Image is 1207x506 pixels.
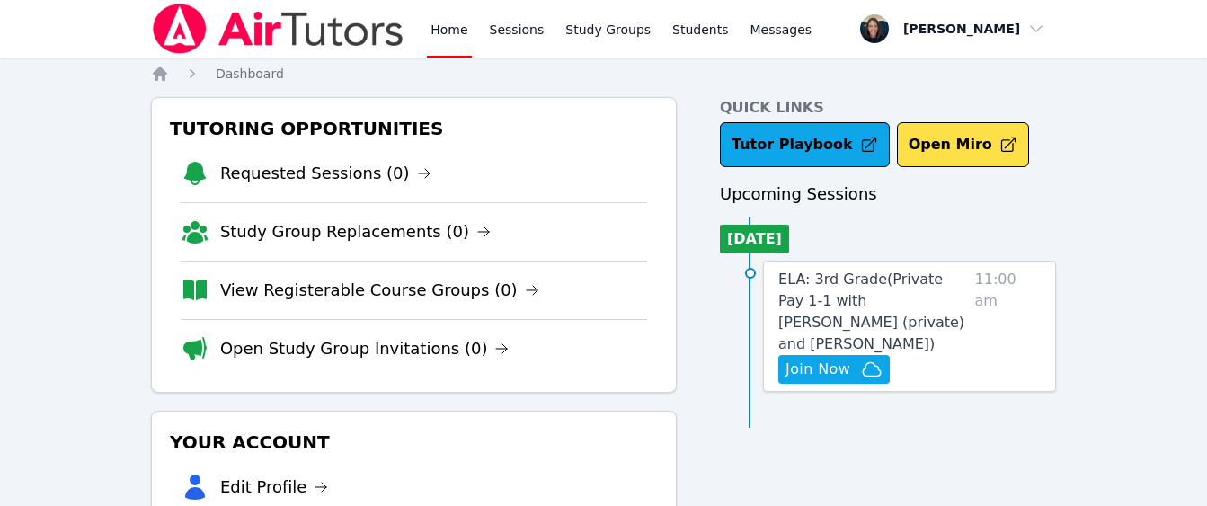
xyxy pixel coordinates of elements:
[975,269,1042,384] span: 11:00 am
[720,182,1056,207] h3: Upcoming Sessions
[216,67,284,81] span: Dashboard
[785,359,850,380] span: Join Now
[220,161,431,186] a: Requested Sessions (0)
[778,355,890,384] button: Join Now
[897,122,1029,167] button: Open Miro
[720,122,890,167] a: Tutor Playbook
[220,219,491,244] a: Study Group Replacements (0)
[778,271,964,352] span: ELA: 3rd Grade ( Private Pay 1-1 with [PERSON_NAME] (private) and [PERSON_NAME] )
[220,475,329,500] a: Edit Profile
[720,225,789,253] li: [DATE]
[220,278,539,303] a: View Registerable Course Groups (0)
[750,21,812,39] span: Messages
[778,269,968,355] a: ELA: 3rd Grade(Private Pay 1-1 with [PERSON_NAME] (private) and [PERSON_NAME])
[216,65,284,83] a: Dashboard
[151,4,405,54] img: Air Tutors
[720,97,1056,119] h4: Quick Links
[220,336,510,361] a: Open Study Group Invitations (0)
[151,65,1056,83] nav: Breadcrumb
[166,112,661,145] h3: Tutoring Opportunities
[166,426,661,458] h3: Your Account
